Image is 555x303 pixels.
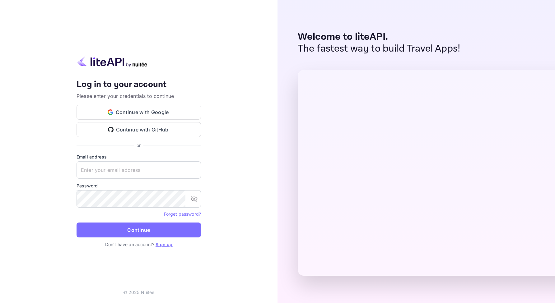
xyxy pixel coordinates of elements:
[137,142,141,149] p: or
[298,43,460,55] p: The fastest way to build Travel Apps!
[188,193,200,205] button: toggle password visibility
[77,223,201,237] button: Continue
[77,79,201,90] h4: Log in to your account
[77,241,201,248] p: Don't have an account?
[156,242,172,247] a: Sign up
[164,211,201,217] a: Forget password?
[77,161,201,179] input: Enter your email address
[77,122,201,137] button: Continue with GitHub
[77,182,201,189] label: Password
[298,31,460,43] p: Welcome to liteAPI.
[123,289,155,296] p: © 2025 Nuitee
[77,105,201,120] button: Continue with Google
[77,92,201,100] p: Please enter your credentials to continue
[77,55,148,67] img: liteapi
[77,154,201,160] label: Email address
